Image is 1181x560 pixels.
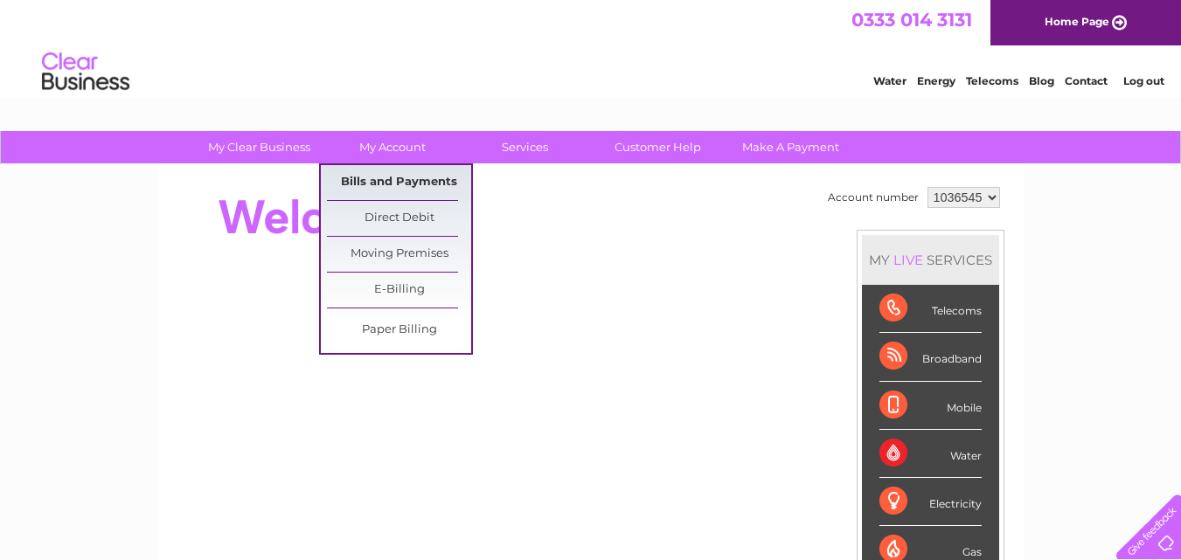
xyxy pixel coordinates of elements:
[1123,74,1164,87] a: Log out
[879,430,982,478] div: Water
[879,382,982,430] div: Mobile
[327,313,471,348] a: Paper Billing
[327,237,471,272] a: Moving Premises
[719,131,863,163] a: Make A Payment
[966,74,1018,87] a: Telecoms
[1029,74,1054,87] a: Blog
[327,165,471,200] a: Bills and Payments
[873,74,907,87] a: Water
[890,252,927,268] div: LIVE
[327,201,471,236] a: Direct Debit
[862,235,999,285] div: MY SERVICES
[327,273,471,308] a: E-Billing
[851,9,972,31] a: 0333 014 3131
[879,478,982,526] div: Electricity
[178,10,1004,85] div: Clear Business is a trading name of Verastar Limited (registered in [GEOGRAPHIC_DATA] No. 3667643...
[320,131,464,163] a: My Account
[917,74,955,87] a: Energy
[823,183,923,212] td: Account number
[1065,74,1108,87] a: Contact
[879,333,982,381] div: Broadband
[187,131,331,163] a: My Clear Business
[586,131,730,163] a: Customer Help
[41,45,130,99] img: logo.png
[879,285,982,333] div: Telecoms
[453,131,597,163] a: Services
